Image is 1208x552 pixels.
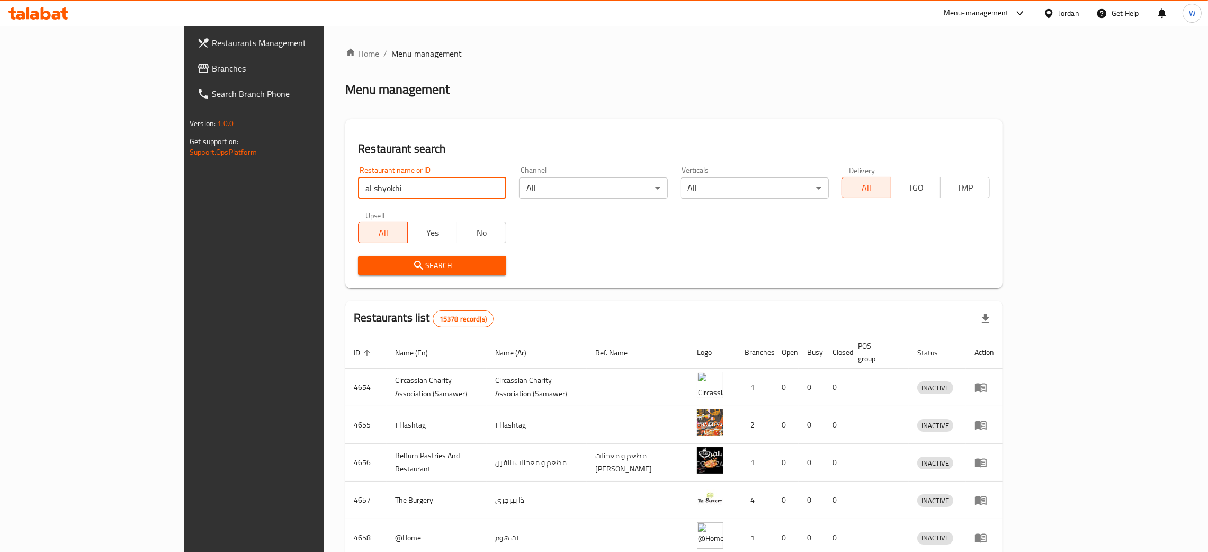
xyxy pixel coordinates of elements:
[457,222,506,243] button: No
[1059,7,1079,19] div: Jordan
[736,369,773,406] td: 1
[974,456,994,469] div: Menu
[917,495,953,507] span: INACTIVE
[433,314,493,324] span: 15378 record(s)
[1189,7,1195,19] span: W
[190,135,238,148] span: Get support on:
[487,444,587,482] td: مطعم و معجنات بالفرن
[846,180,887,195] span: All
[354,346,374,359] span: ID
[917,532,953,544] span: INACTIVE
[858,340,896,365] span: POS group
[697,372,723,398] img: ​Circassian ​Charity ​Association​ (Samawer)
[917,457,953,469] span: INACTIVE
[461,225,502,241] span: No
[824,369,849,406] td: 0
[736,336,773,369] th: Branches
[487,482,587,519] td: ذا بيرجري
[736,444,773,482] td: 1
[212,62,378,75] span: Branches
[190,117,216,130] span: Version:
[412,225,453,241] span: Yes
[354,310,494,327] h2: Restaurants list
[212,37,378,49] span: Restaurants Management
[587,444,688,482] td: مطعم و معجنات [PERSON_NAME]
[974,419,994,431] div: Menu
[345,81,450,98] h2: Menu management
[966,336,1003,369] th: Action
[824,406,849,444] td: 0
[212,87,378,100] span: Search Branch Phone
[688,336,736,369] th: Logo
[773,336,799,369] th: Open
[824,444,849,482] td: 0
[519,177,667,199] div: All
[365,211,385,219] label: Upsell
[697,409,723,436] img: #Hashtag
[736,482,773,519] td: 4
[945,180,986,195] span: TMP
[387,482,487,519] td: The Burgery
[891,177,941,198] button: TGO
[366,259,498,272] span: Search
[487,406,587,444] td: #Hashtag
[799,369,824,406] td: 0
[842,177,891,198] button: All
[773,406,799,444] td: 0
[773,444,799,482] td: 0
[917,457,953,469] div: INACTIVE
[190,145,257,159] a: Support.OpsPlatform
[189,56,386,81] a: Branches
[917,420,953,432] span: INACTIVE
[940,177,990,198] button: TMP
[697,447,723,474] img: Belfurn Pastries And Restaurant
[974,494,994,506] div: Menu
[358,141,990,157] h2: Restaurant search
[189,30,386,56] a: Restaurants Management
[391,47,462,60] span: Menu management
[407,222,457,243] button: Yes
[944,7,1009,20] div: Menu-management
[345,47,1003,60] nav: breadcrumb
[824,336,849,369] th: Closed
[395,346,442,359] span: Name (En)
[363,225,404,241] span: All
[773,369,799,406] td: 0
[595,346,641,359] span: Ref. Name
[917,346,952,359] span: Status
[387,369,487,406] td: ​Circassian ​Charity ​Association​ (Samawer)
[358,222,408,243] button: All
[217,117,234,130] span: 1.0.0
[495,346,540,359] span: Name (Ar)
[849,166,875,174] label: Delivery
[824,482,849,519] td: 0
[387,406,487,444] td: #Hashtag
[917,494,953,507] div: INACTIVE
[974,531,994,544] div: Menu
[358,256,506,275] button: Search
[773,482,799,519] td: 0
[697,522,723,549] img: @Home
[358,177,506,199] input: Search for restaurant name or ID..
[697,485,723,511] img: The Burgery
[973,306,998,332] div: Export file
[736,406,773,444] td: 2
[799,444,824,482] td: 0
[799,336,824,369] th: Busy
[917,381,953,394] div: INACTIVE
[433,310,494,327] div: Total records count
[799,482,824,519] td: 0
[896,180,936,195] span: TGO
[387,444,487,482] td: Belfurn Pastries And Restaurant
[917,382,953,394] span: INACTIVE
[189,81,386,106] a: Search Branch Phone
[681,177,829,199] div: All
[974,381,994,394] div: Menu
[487,369,587,406] td: ​Circassian ​Charity ​Association​ (Samawer)
[799,406,824,444] td: 0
